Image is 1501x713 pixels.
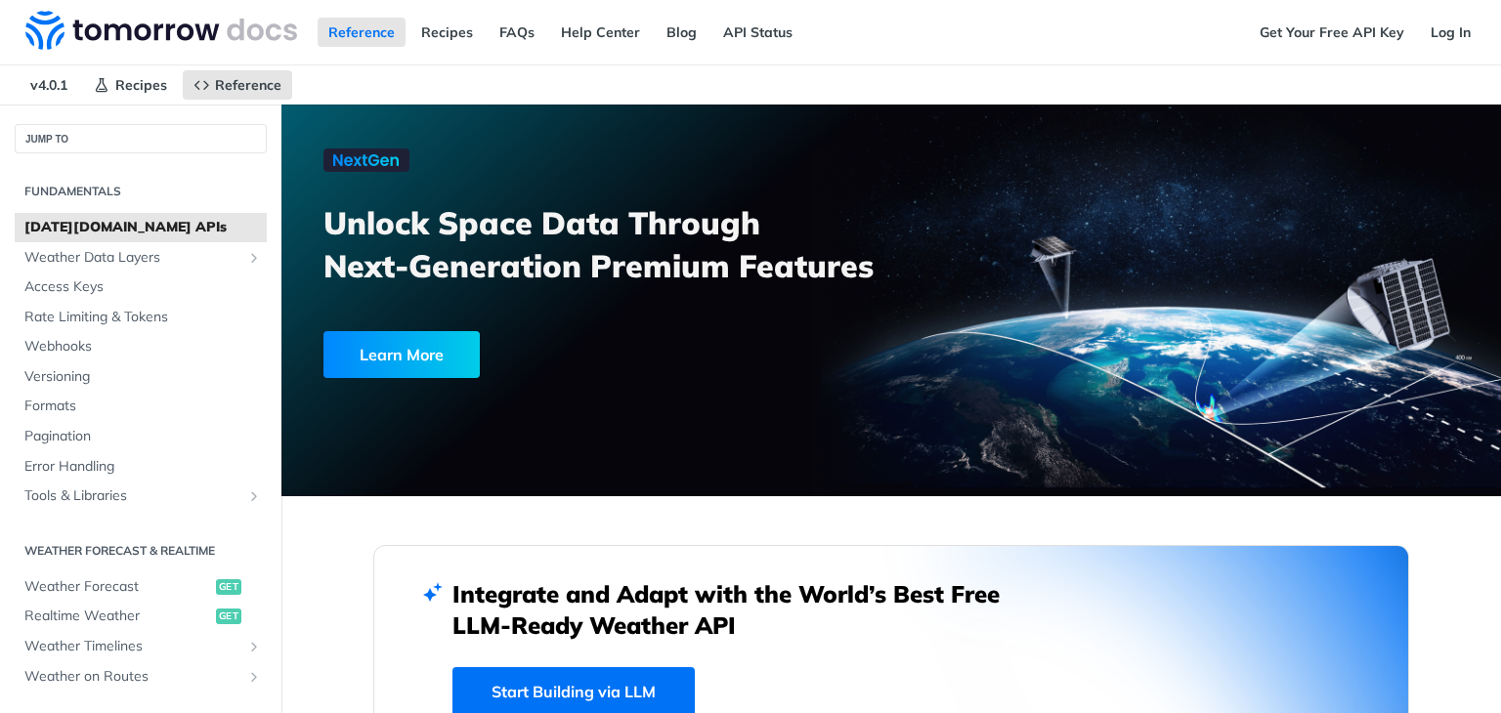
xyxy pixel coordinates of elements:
a: Help Center [550,18,651,47]
span: Pagination [24,427,262,446]
img: Tomorrow.io Weather API Docs [25,11,297,50]
a: Weather Data LayersShow subpages for Weather Data Layers [15,243,267,273]
a: Log In [1420,18,1481,47]
span: Error Handling [24,457,262,477]
span: Weather on Routes [24,667,241,687]
a: FAQs [489,18,545,47]
span: Webhooks [24,337,262,356]
span: Weather Forecast [24,577,211,597]
a: Versioning [15,362,267,392]
span: Realtime Weather [24,607,211,626]
a: Webhooks [15,332,267,361]
span: Access Keys [24,277,262,297]
a: Pagination [15,422,267,451]
span: Recipes [115,76,167,94]
div: Learn More [323,331,480,378]
a: Get Your Free API Key [1249,18,1415,47]
a: Tools & LibrariesShow subpages for Tools & Libraries [15,482,267,511]
span: Weather Timelines [24,637,241,656]
a: Error Handling [15,452,267,482]
a: Reference [318,18,406,47]
a: [DATE][DOMAIN_NAME] APIs [15,213,267,242]
h2: Fundamentals [15,183,267,200]
a: Learn More [323,331,794,378]
a: Weather TimelinesShow subpages for Weather Timelines [15,632,267,661]
span: Formats [24,397,262,416]
button: Show subpages for Weather on Routes [246,669,262,685]
a: Weather Forecastget [15,572,267,602]
button: Show subpages for Weather Data Layers [246,250,262,266]
h2: Integrate and Adapt with the World’s Best Free LLM-Ready Weather API [452,578,1029,641]
span: Tools & Libraries [24,486,241,506]
a: API Status [712,18,803,47]
a: Recipes [410,18,484,47]
button: Show subpages for Tools & Libraries [246,488,262,504]
span: get [216,579,241,595]
a: Realtime Weatherget [15,602,267,631]
h3: Unlock Space Data Through Next-Generation Premium Features [323,201,913,287]
span: Weather Data Layers [24,248,241,268]
a: Weather on RoutesShow subpages for Weather on Routes [15,662,267,692]
button: Show subpages for Weather Timelines [246,639,262,654]
span: Reference [215,76,281,94]
span: get [216,608,241,624]
a: Blog [656,18,708,47]
span: [DATE][DOMAIN_NAME] APIs [24,218,262,237]
a: Reference [183,70,292,100]
a: Formats [15,392,267,421]
a: Rate Limiting & Tokens [15,303,267,332]
h2: Weather Forecast & realtime [15,542,267,560]
span: Versioning [24,367,262,387]
span: v4.0.1 [20,70,78,100]
span: Rate Limiting & Tokens [24,308,262,327]
a: Access Keys [15,273,267,302]
img: NextGen [323,148,409,172]
a: Recipes [83,70,178,100]
button: JUMP TO [15,124,267,153]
